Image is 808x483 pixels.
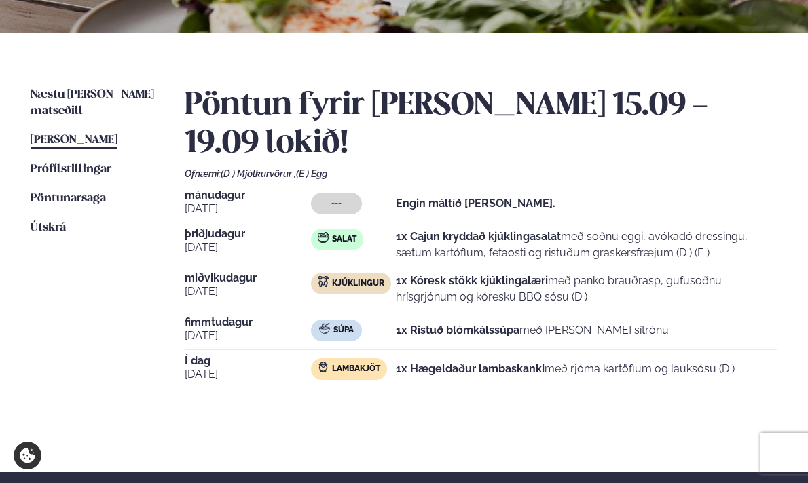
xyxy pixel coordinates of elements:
[396,322,669,339] p: með [PERSON_NAME] sítrónu
[332,234,356,245] span: Salat
[185,273,311,284] span: miðvikudagur
[31,193,106,204] span: Pöntunarsaga
[185,284,311,300] span: [DATE]
[185,190,311,201] span: mánudagur
[185,168,777,179] div: Ofnæmi:
[396,274,548,287] strong: 1x Kóresk stökk kjúklingalæri
[332,364,380,374] span: Lambakjöt
[185,328,311,344] span: [DATE]
[396,324,519,336] strong: 1x Ristuð blómkálssúpa
[185,87,777,163] h2: Pöntun fyrir [PERSON_NAME] 15.09 - 19.09 lokið!
[14,442,41,469] a: Cookie settings
[331,198,342,209] span: ---
[31,191,106,207] a: Pöntunarsaga
[396,273,777,305] p: með panko brauðrasp, gufusoðnu hrísgrjónum og kóresku BBQ sósu (D )
[185,201,311,217] span: [DATE]
[332,278,384,289] span: Kjúklingur
[396,230,561,243] strong: 1x Cajun kryddað kjúklingasalat
[31,89,154,117] span: Næstu [PERSON_NAME] matseðill
[296,168,327,179] span: (E ) Egg
[185,229,311,239] span: þriðjudagur
[396,361,735,377] p: með rjóma kartöflum og lauksósu (D )
[31,220,66,236] a: Útskrá
[185,366,311,383] span: [DATE]
[185,355,311,366] span: Í dag
[396,197,555,210] strong: Engin máltíð [PERSON_NAME].
[333,325,354,336] span: Súpa
[318,232,329,243] img: salad.svg
[221,168,296,179] span: (D ) Mjólkurvörur ,
[185,317,311,328] span: fimmtudagur
[31,87,158,119] a: Næstu [PERSON_NAME] matseðill
[396,362,545,375] strong: 1x Hægeldaður lambaskanki
[31,222,66,233] span: Útskrá
[318,276,329,287] img: chicken.svg
[319,323,330,334] img: soup.svg
[31,163,111,175] span: Prófílstillingar
[31,134,117,146] span: [PERSON_NAME]
[318,362,329,372] img: Lamb.svg
[185,239,311,256] span: [DATE]
[31,132,117,149] a: [PERSON_NAME]
[396,229,777,261] p: með soðnu eggi, avókadó dressingu, sætum kartöflum, fetaosti og ristuðum graskersfræjum (D ) (E )
[31,161,111,178] a: Prófílstillingar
